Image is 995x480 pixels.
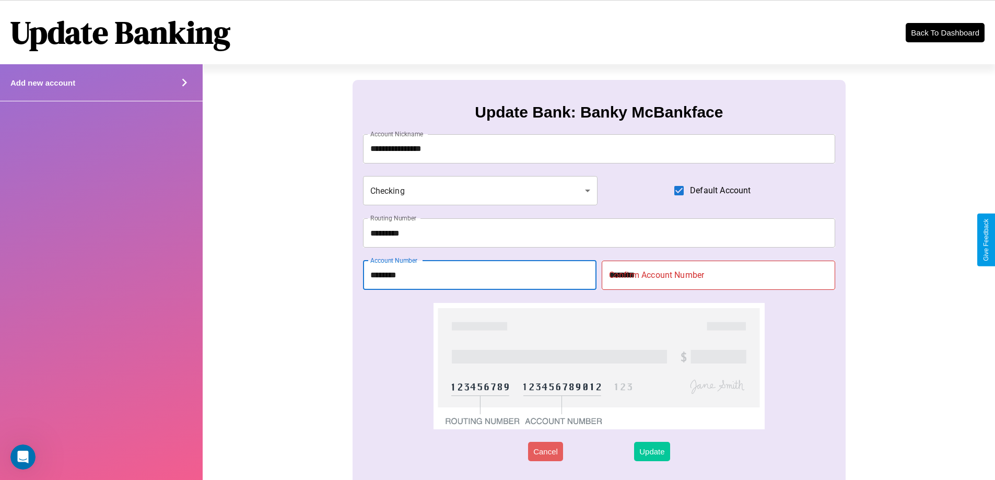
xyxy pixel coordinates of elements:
[982,219,990,261] div: Give Feedback
[475,103,723,121] h3: Update Bank: Banky McBankface
[690,184,751,197] span: Default Account
[10,78,75,87] h4: Add new account
[434,303,764,429] img: check
[370,256,417,265] label: Account Number
[370,214,416,223] label: Routing Number
[634,442,670,461] button: Update
[10,444,36,470] iframe: Intercom live chat
[10,11,230,54] h1: Update Banking
[528,442,563,461] button: Cancel
[906,23,985,42] button: Back To Dashboard
[370,130,424,138] label: Account Nickname
[363,176,598,205] div: Checking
